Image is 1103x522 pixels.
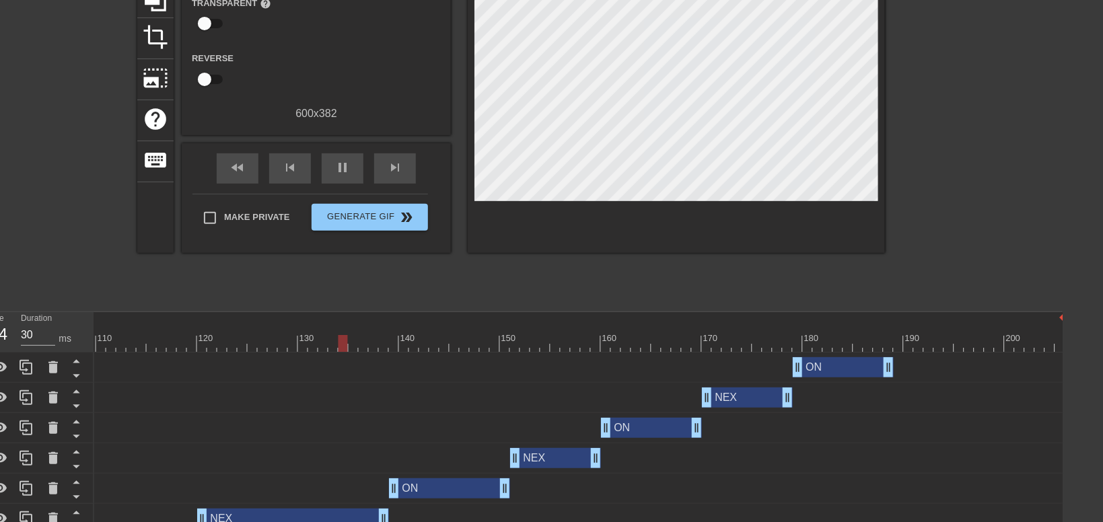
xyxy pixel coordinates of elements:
span: drag_handle [599,421,612,435]
span: drag_handle [690,421,703,435]
span: Generate Gif [317,209,423,225]
div: 150 [501,332,518,345]
label: Reverse [192,52,234,65]
span: double_arrow [399,209,415,225]
div: 180 [804,332,821,345]
span: keyboard [143,147,168,173]
div: 170 [703,332,720,345]
span: pause [334,159,351,176]
div: 130 [299,332,316,345]
span: drag_handle [387,482,400,495]
div: 190 [905,332,922,345]
span: drag_handle [498,482,511,495]
div: ms [59,332,71,346]
button: Generate Gif [312,204,428,231]
span: photo_size_select_large [143,65,168,91]
label: Duration [21,315,52,323]
span: drag_handle [882,361,895,374]
span: drag_handle [781,391,794,404]
div: 200 [1006,332,1023,345]
img: bound-end.png [1060,312,1065,323]
span: drag_handle [589,451,602,465]
div: 160 [602,332,619,345]
span: skip_next [387,159,403,176]
span: skip_previous [282,159,298,176]
div: 140 [400,332,417,345]
div: 600 x 382 [182,106,451,122]
span: help [143,106,168,132]
div: 120 [199,332,215,345]
span: drag_handle [508,451,522,465]
span: fast_rewind [229,159,246,176]
span: drag_handle [700,391,713,404]
div: 110 [98,332,114,345]
span: drag_handle [791,361,804,374]
span: crop [143,24,168,50]
span: Make Private [224,211,290,224]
